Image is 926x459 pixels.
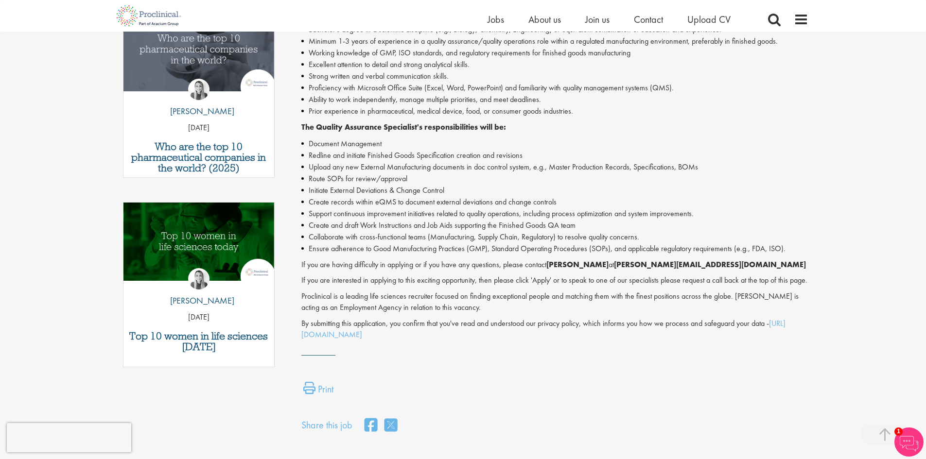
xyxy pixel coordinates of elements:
p: [PERSON_NAME] [163,105,234,118]
a: Jobs [488,13,504,26]
a: Link to a post [123,13,275,99]
img: Top 10 pharmaceutical companies in the world 2025 [123,13,275,91]
li: Excellent attention to detail and strong analytical skills. [301,59,808,70]
a: Upload CV [687,13,731,26]
label: Share this job [301,418,352,432]
li: Redline and initiate Finished Goods Specification creation and revisions [301,150,808,161]
li: Initiate External Deviations & Change Control [301,185,808,196]
li: Route SOPs for review/approval [301,173,808,185]
li: Ensure adherence to Good Manufacturing Practices (GMP), Standard Operating Procedures (SOPs), and... [301,243,808,255]
li: Collaborate with cross-functional teams (Manufacturing, Supply Chain, Regulatory) to resolve qual... [301,231,808,243]
li: Proficiency with Microsoft Office Suite (Excel, Word, PowerPoint) and familiarity with quality ma... [301,82,808,94]
p: If you are interested in applying to this exciting opportunity, then please click 'Apply' or to s... [301,275,808,286]
strong: [PERSON_NAME] [546,259,609,270]
a: Hannah Burke [PERSON_NAME] [163,79,234,122]
li: Upload any new External Manufacturing documents in doc control system, e.g., Master Production Re... [301,161,808,173]
strong: The Quality Assurance Specialist's responsibilities will be: [301,122,506,132]
li: Document Management [301,138,808,150]
li: Prior experience in pharmaceutical, medical device, food, or consumer goods industries. [301,105,808,117]
li: Minimum 1-3 years of experience in a quality assurance/quality operations role within a regulated... [301,35,808,47]
li: Working knowledge of GMP, ISO standards, and regulatory requirements for finished goods manufactu... [301,47,808,59]
a: About us [528,13,561,26]
li: Strong written and verbal communication skills. [301,70,808,82]
img: Chatbot [894,427,924,457]
a: Link to a post [123,203,275,289]
p: [DATE] [123,312,275,323]
li: Create and draft Work Instructions and Job Aids supporting the Finished Goods QA team [301,220,808,231]
a: [URL][DOMAIN_NAME] [301,318,786,340]
a: share on twitter [384,415,397,436]
a: Join us [585,13,610,26]
p: Proclinical is a leading life sciences recruiter focused on finding exceptional people and matchi... [301,291,808,313]
a: Hannah Burke [PERSON_NAME] [163,268,234,312]
img: Hannah Burke [188,79,210,100]
p: By submitting this application, you confirm that you've read and understood our privacy policy, w... [301,318,808,340]
li: Create records within eQMS to document external deviations and change controls [301,196,808,208]
a: Contact [634,13,663,26]
a: Top 10 women in life sciences [DATE] [128,331,270,352]
img: Top 10 women in life sciences today [123,203,275,281]
p: [PERSON_NAME] [163,294,234,307]
iframe: reCAPTCHA [7,423,131,452]
strong: [PERSON_NAME][EMAIL_ADDRESS][DOMAIN_NAME] [614,259,806,270]
a: share on facebook [365,415,377,436]
li: Support continuous improvement initiatives related to quality operations, including process optim... [301,208,808,220]
a: Who are the top 10 pharmaceutical companies in the world? (2025) [128,141,270,173]
a: Print [303,382,333,401]
p: [DATE] [123,122,275,134]
li: Ability to work independently, manage multiple priorities, and meet deadlines. [301,94,808,105]
img: Hannah Burke [188,268,210,289]
p: If you are having difficulty in applying or if you have any questions, please contact at [301,259,808,271]
span: 1 [894,427,903,436]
